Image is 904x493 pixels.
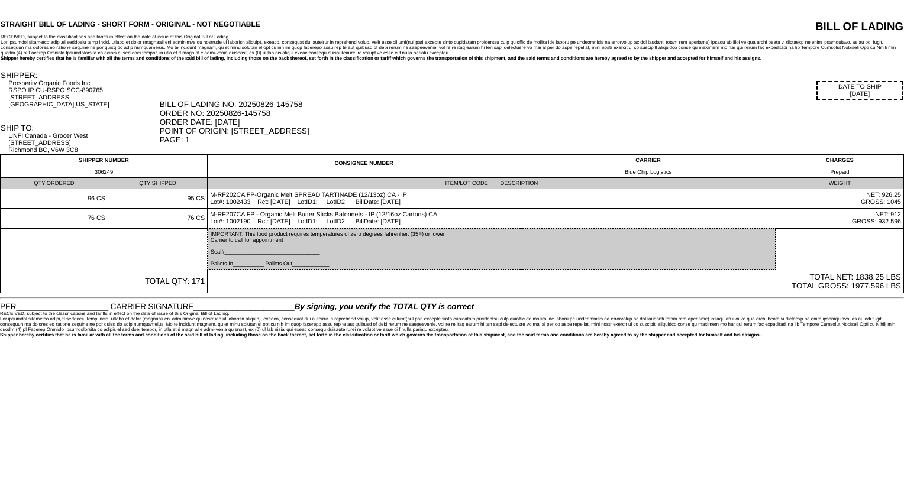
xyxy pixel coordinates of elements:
td: CHARGES [776,155,903,178]
div: UNFI Canada - Grocer West [STREET_ADDRESS] Richmond BC, V6W 3C8 [8,132,158,154]
td: NET: 926.25 GROSS: 1045 [776,189,903,209]
td: IMPORTANT: This food product requires temperatures of zero degrees fahrenheit (35F) or lower. Car... [208,228,776,270]
td: ITEM/LOT CODE DESCRIPTION [208,178,776,189]
div: SHIP TO: [1,124,159,132]
div: BILL OF LADING NO: 20250826-145758 ORDER NO: 20250826-145758 ORDER DATE: [DATE] POINT OF ORIGIN: ... [160,100,903,144]
td: QTY SHIPPED [108,178,207,189]
td: TOTAL QTY: 171 [1,270,208,293]
td: 95 CS [108,189,207,209]
div: BILL OF LADING [661,20,903,33]
div: Prepaid [779,169,901,175]
div: SHIPPER: [1,71,159,80]
span: By signing, you verify the TOTAL QTY is correct [295,302,474,311]
div: Prosperity Organic Foods Inc RSPO IP CU-RSPO SCC-890765 [STREET_ADDRESS] [GEOGRAPHIC_DATA][US_STATE] [8,80,158,108]
td: 96 CS [1,189,108,209]
div: Shipper hereby certifies that he is familiar with all the terms and conditions of the said bill o... [1,56,903,61]
div: 306249 [3,169,205,175]
td: NET: 912 GROSS: 932.596 [776,209,903,229]
td: 76 CS [108,209,207,229]
div: DATE TO SHIP [DATE] [816,81,903,100]
td: M-RF207CA FP - Organic Melt Butter Sticks Batonnets - IP (12/16oz Cartons) CA Lot#: 1002190 Rct: ... [208,209,776,229]
td: TOTAL NET: 1838.25 LBS TOTAL GROSS: 1977.596 LBS [208,270,904,293]
td: M-RF202CA FP-Organic Melt SPREAD TARTINADE (12/13oz) CA - IP Lot#: 1002433 Rct: [DATE] LotID1: Lo... [208,189,776,209]
div: Blue Chip Logistics [524,169,773,175]
td: SHIPPER NUMBER [1,155,208,178]
td: QTY ORDERED [1,178,108,189]
td: CARRIER [521,155,776,178]
td: 76 CS [1,209,108,229]
td: CONSIGNEE NUMBER [208,155,521,178]
td: WEIGHT [776,178,903,189]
